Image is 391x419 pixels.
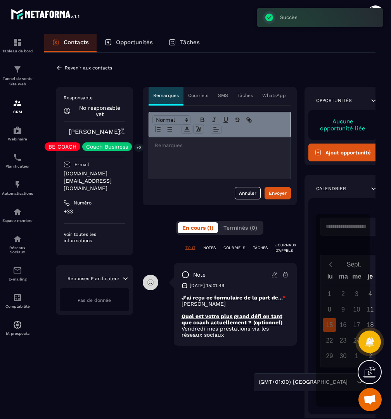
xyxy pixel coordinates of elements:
[363,303,377,316] div: 11
[363,271,377,285] div: je
[74,105,125,117] p: No responsable yet
[69,128,120,135] a: [PERSON_NAME]
[190,282,224,289] p: [DATE] 15:01:49
[2,93,33,120] a: formationformationCRM
[269,189,287,197] div: Envoyer
[265,187,291,199] button: Envoyer
[65,65,112,71] p: Revenir aux contacts
[44,34,97,52] a: Contacts
[358,388,382,411] div: Ouvrir le chat
[97,34,161,52] a: Opportunités
[2,287,33,314] a: accountantaccountantComptabilité
[2,32,33,59] a: formationformationTableau de bord
[182,301,289,307] p: [PERSON_NAME]
[235,187,261,199] button: Annuler
[74,200,92,206] p: Numéro
[13,320,22,329] img: automations
[2,331,33,336] p: IA prospects
[74,161,89,168] p: E-mail
[153,92,179,99] p: Remarques
[182,326,289,338] p: Vendredi mes prestations via les réseaux sociaux
[2,164,33,168] p: Planificateur
[161,34,208,52] a: Tâches
[13,38,22,47] img: formation
[2,229,33,260] a: social-networksocial-networkRéseaux Sociaux
[2,191,33,196] p: Automatisations
[275,242,296,253] p: JOURNAUX D'APPELS
[64,170,125,192] p: [DOMAIN_NAME][EMAIL_ADDRESS][DOMAIN_NAME]
[64,39,89,46] p: Contacts
[180,39,200,46] p: Tâches
[67,275,119,282] p: Réponses Planificateur
[64,208,125,215] p: +33
[254,373,366,391] div: Search for option
[223,225,257,231] span: Terminés (0)
[2,137,33,141] p: Webinaire
[13,153,22,162] img: scheduler
[13,99,22,108] img: formation
[11,7,81,21] img: logo
[308,144,378,161] button: Ajout opportunité
[2,110,33,114] p: CRM
[2,201,33,229] a: automationsautomationsEspace membre
[2,147,33,174] a: schedulerschedulerPlanificateur
[193,271,206,279] p: note
[86,144,128,149] p: Coach Business
[13,234,22,244] img: social-network
[237,92,253,99] p: Tâches
[2,218,33,223] p: Espace membre
[182,225,213,231] span: En cours (1)
[13,180,22,189] img: automations
[223,245,245,251] p: COURRIELS
[2,277,33,281] p: E-mailing
[2,120,33,147] a: automationsautomationsWebinaire
[13,266,22,275] img: email
[316,118,370,132] p: Aucune opportunité liée
[134,144,144,152] p: +2
[218,92,228,99] p: SMS
[182,294,282,301] u: J'ai reçu ce formulaire de la part de...
[13,293,22,302] img: accountant
[203,245,216,251] p: NOTES
[363,318,377,332] div: 18
[64,95,125,101] p: Responsable
[2,59,33,93] a: formationformationTunnel de vente Site web
[48,144,76,149] p: BE COACH
[2,260,33,287] a: emailemailE-mailing
[2,76,33,87] p: Tunnel de vente Site web
[78,298,111,303] span: Pas de donnée
[363,287,377,301] div: 4
[2,49,33,53] p: Tableau de bord
[2,304,33,308] p: Comptabilité
[116,39,153,46] p: Opportunités
[13,126,22,135] img: automations
[178,222,218,233] button: En cours (1)
[188,92,208,99] p: Courriels
[316,97,352,104] p: Opportunités
[185,245,195,251] p: TOUT
[253,245,268,251] p: TÂCHES
[13,65,22,74] img: formation
[182,313,282,326] u: Quel est votre plus grand défi en tant que coach actuellement ? (optionnel)
[64,231,125,244] p: Voir toutes les informations
[13,207,22,216] img: automations
[2,246,33,254] p: Réseaux Sociaux
[257,378,349,386] span: (GMT+01:00) [GEOGRAPHIC_DATA]
[262,92,286,99] p: WhatsApp
[2,174,33,201] a: automationsautomationsAutomatisations
[316,185,346,192] p: Calendrier
[219,222,262,233] button: Terminés (0)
